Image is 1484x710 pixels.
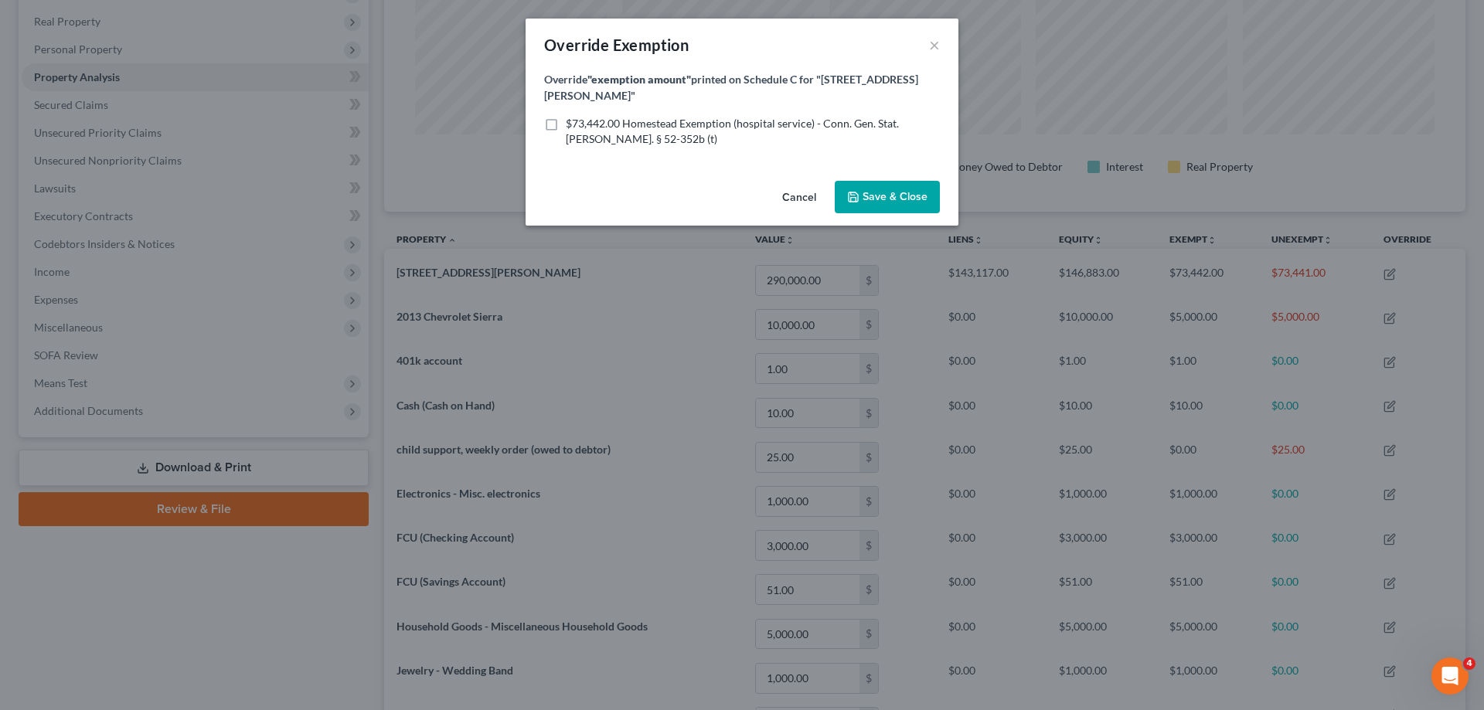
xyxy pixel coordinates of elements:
[835,181,940,213] button: Save & Close
[929,36,940,54] button: ×
[770,182,829,213] button: Cancel
[544,71,940,104] label: Override printed on Schedule C for "[STREET_ADDRESS][PERSON_NAME]"
[544,34,689,56] div: Override Exemption
[566,117,899,145] span: $73,442.00 Homestead Exemption (hospital service) - Conn. Gen. Stat. [PERSON_NAME]. § 52-352b (t)
[1431,657,1469,695] iframe: Intercom live chat
[587,73,691,86] strong: "exemption amount"
[1463,657,1475,670] span: 4
[863,190,927,203] span: Save & Close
